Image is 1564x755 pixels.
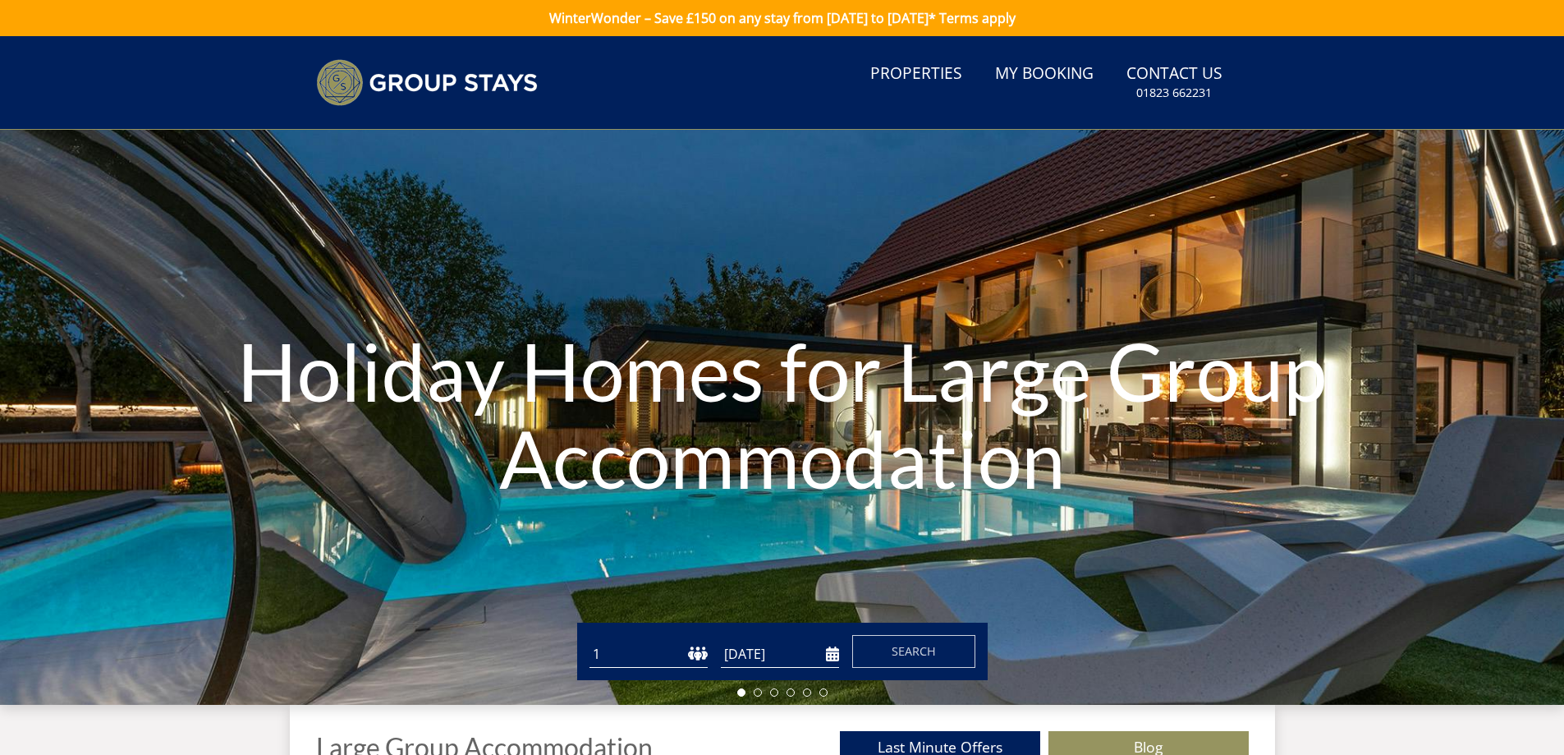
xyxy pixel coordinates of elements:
[1136,85,1212,101] small: 01823 662231
[852,635,975,668] button: Search
[316,59,538,106] img: Group Stays
[892,643,936,659] span: Search
[1120,56,1229,109] a: Contact Us01823 662231
[864,56,969,93] a: Properties
[988,56,1100,93] a: My Booking
[235,295,1330,534] h1: Holiday Homes for Large Group Accommodation
[721,641,839,668] input: Arrival Date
